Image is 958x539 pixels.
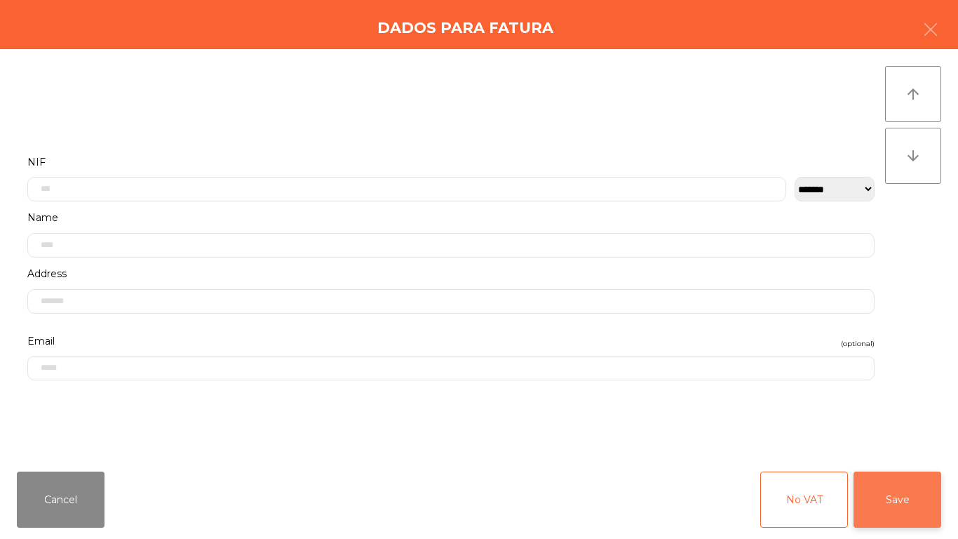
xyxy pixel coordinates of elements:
[377,18,553,39] h4: Dados para Fatura
[17,472,104,528] button: Cancel
[27,208,58,227] span: Name
[885,66,941,122] button: arrow_upward
[905,147,922,164] i: arrow_downward
[885,128,941,184] button: arrow_downward
[27,332,55,351] span: Email
[905,86,922,102] i: arrow_upward
[27,265,67,284] span: Address
[27,153,46,172] span: NIF
[854,472,941,528] button: Save
[760,472,848,528] button: No VAT
[841,337,875,350] span: (optional)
